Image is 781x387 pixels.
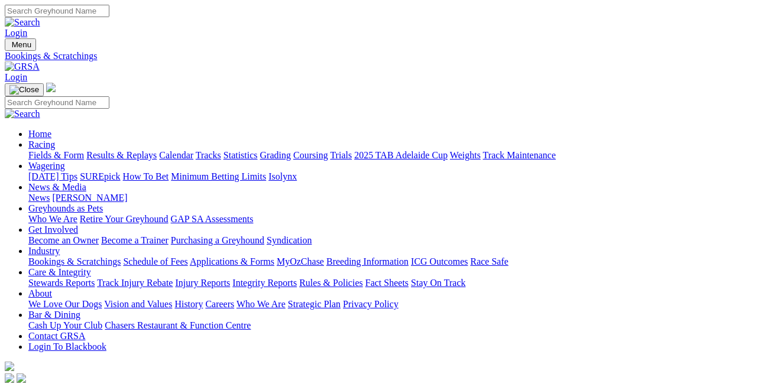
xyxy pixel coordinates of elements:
[483,150,556,160] a: Track Maintenance
[232,278,297,288] a: Integrity Reports
[267,235,312,245] a: Syndication
[5,109,40,119] img: Search
[101,235,168,245] a: Become a Trainer
[470,256,508,266] a: Race Safe
[330,150,352,160] a: Trials
[28,193,776,203] div: News & Media
[28,320,776,331] div: Bar & Dining
[5,72,27,82] a: Login
[28,331,85,341] a: Contact GRSA
[28,214,776,225] div: Greyhounds as Pets
[9,85,39,95] img: Close
[28,278,776,288] div: Care & Integrity
[354,150,448,160] a: 2025 TAB Adelaide Cup
[28,150,84,160] a: Fields & Form
[5,5,109,17] input: Search
[5,51,776,61] a: Bookings & Scratchings
[28,235,99,245] a: Become an Owner
[260,150,291,160] a: Grading
[190,256,274,266] a: Applications & Forms
[277,256,324,266] a: MyOzChase
[86,150,157,160] a: Results & Replays
[28,214,77,224] a: Who We Are
[5,28,27,38] a: Login
[28,256,121,266] a: Bookings & Scratchings
[174,299,203,309] a: History
[5,83,44,96] button: Toggle navigation
[288,299,341,309] a: Strategic Plan
[52,193,127,203] a: [PERSON_NAME]
[28,129,51,139] a: Home
[46,83,56,92] img: logo-grsa-white.png
[5,96,109,109] input: Search
[28,193,50,203] a: News
[159,150,193,160] a: Calendar
[28,299,102,309] a: We Love Our Dogs
[411,278,465,288] a: Stay On Track
[5,61,40,72] img: GRSA
[205,299,234,309] a: Careers
[28,299,776,310] div: About
[28,171,776,182] div: Wagering
[28,182,86,192] a: News & Media
[171,235,264,245] a: Purchasing a Greyhound
[171,214,254,224] a: GAP SA Assessments
[28,288,52,298] a: About
[326,256,409,266] a: Breeding Information
[104,299,172,309] a: Vision and Values
[5,362,14,371] img: logo-grsa-white.png
[5,38,36,51] button: Toggle navigation
[365,278,409,288] a: Fact Sheets
[223,150,258,160] a: Statistics
[299,278,363,288] a: Rules & Policies
[5,17,40,28] img: Search
[343,299,398,309] a: Privacy Policy
[293,150,328,160] a: Coursing
[196,150,221,160] a: Tracks
[12,40,31,49] span: Menu
[28,278,95,288] a: Stewards Reports
[28,320,102,330] a: Cash Up Your Club
[105,320,251,330] a: Chasers Restaurant & Function Centre
[171,171,266,181] a: Minimum Betting Limits
[411,256,468,266] a: ICG Outcomes
[28,246,60,256] a: Industry
[268,171,297,181] a: Isolynx
[80,214,168,224] a: Retire Your Greyhound
[28,225,78,235] a: Get Involved
[28,256,776,267] div: Industry
[28,171,77,181] a: [DATE] Tips
[123,171,169,181] a: How To Bet
[28,139,55,149] a: Racing
[80,171,120,181] a: SUREpick
[28,150,776,161] div: Racing
[123,256,187,266] a: Schedule of Fees
[236,299,286,309] a: Who We Are
[175,278,230,288] a: Injury Reports
[28,267,91,277] a: Care & Integrity
[28,161,65,171] a: Wagering
[17,373,26,383] img: twitter.svg
[28,342,106,352] a: Login To Blackbook
[97,278,173,288] a: Track Injury Rebate
[5,373,14,383] img: facebook.svg
[28,310,80,320] a: Bar & Dining
[28,235,776,246] div: Get Involved
[450,150,481,160] a: Weights
[28,203,103,213] a: Greyhounds as Pets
